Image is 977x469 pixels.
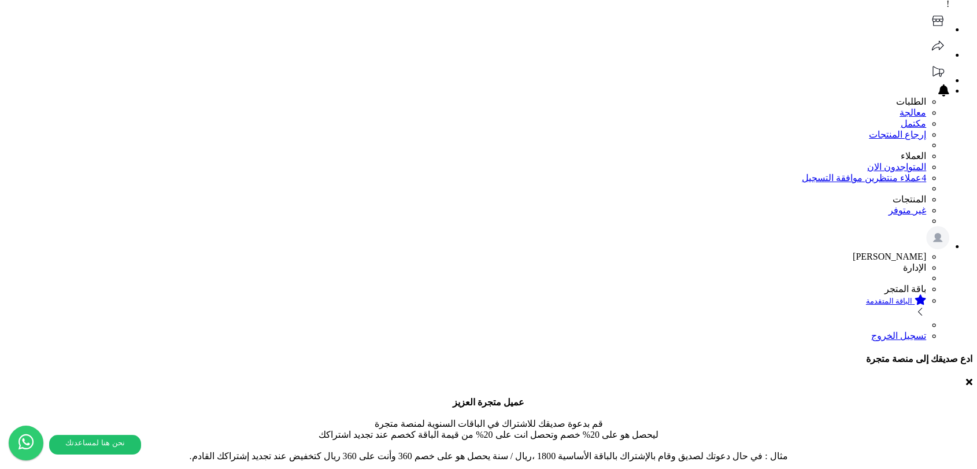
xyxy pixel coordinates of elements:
b: عميل متجرة العزيز [453,397,524,407]
a: غير متوفر [889,205,926,215]
a: معالجة [5,107,926,118]
li: الطلبات [5,96,926,107]
li: المنتجات [5,194,926,205]
a: مكتمل [901,119,926,128]
a: المتواجدون الان [867,162,926,172]
span: [PERSON_NAME] [853,252,926,261]
a: الباقة المتقدمة [5,294,926,320]
a: تسجيل الخروج [871,331,926,341]
a: تحديثات المنصة [926,75,949,85]
a: 4عملاء منتظرين موافقة التسجيل [802,173,926,183]
small: الباقة المتقدمة [866,297,912,305]
li: باقة المتجر [5,283,926,294]
li: العملاء [5,150,926,161]
h4: ادع صديقك إلى منصة متجرة [5,353,972,364]
a: إرجاع المنتجات [869,130,926,139]
span: 4 [922,173,926,183]
li: الإدارة [5,262,926,273]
